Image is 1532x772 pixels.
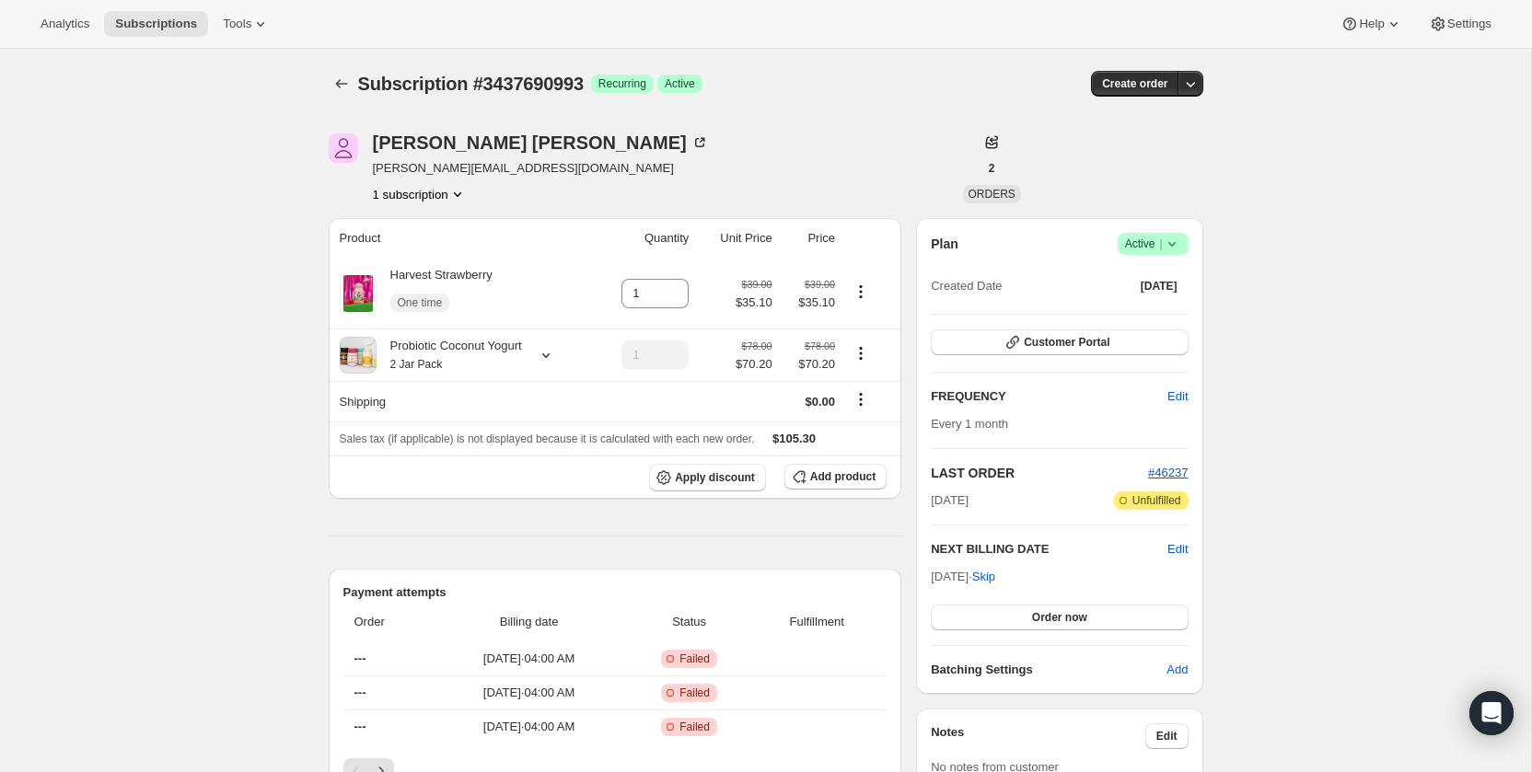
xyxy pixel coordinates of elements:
[1155,655,1199,685] button: Add
[437,650,621,668] span: [DATE] · 04:00 AM
[989,161,995,176] span: 2
[931,417,1008,431] span: Every 1 month
[961,562,1006,592] button: Skip
[598,76,646,91] span: Recurring
[354,720,366,733] span: ---
[742,340,772,351] small: $78.00
[810,469,876,484] span: Add product
[632,613,747,631] span: Status
[736,355,772,374] span: $70.20
[340,337,377,374] img: product img
[931,387,1167,406] h2: FREQUENCY
[1159,236,1162,251] span: |
[340,432,755,445] span: Sales tax (if applicable) is not displayed because it is calculated with each new order.
[846,343,876,363] button: Product actions
[1141,279,1178,294] span: [DATE]
[1447,17,1491,31] span: Settings
[1132,493,1181,508] span: Unfulfilled
[1145,723,1189,749] button: Edit
[29,11,100,37] button: Analytics
[679,686,710,700] span: Failed
[354,651,366,665] span: ---
[694,218,777,259] th: Unit Price
[115,17,197,31] span: Subscriptions
[783,355,835,374] span: $70.20
[223,17,251,31] span: Tools
[742,279,772,290] small: $39.00
[931,570,995,583] span: [DATE] ·
[1418,11,1503,37] button: Settings
[1166,661,1188,679] span: Add
[1359,17,1384,31] span: Help
[104,11,208,37] button: Subscriptions
[846,389,876,409] button: Shipping actions
[377,266,493,321] div: Harvest Strawberry
[931,329,1188,355] button: Customer Portal
[41,17,89,31] span: Analytics
[1329,11,1413,37] button: Help
[329,381,592,421] th: Shipping
[1469,691,1514,735] div: Open Intercom Messenger
[783,294,835,312] span: $35.10
[373,185,467,203] button: Product actions
[931,723,1145,749] h3: Notes
[679,651,710,666] span: Failed
[649,464,766,491] button: Apply discount
[665,76,695,91] span: Active
[1167,387,1188,406] span: Edit
[212,11,281,37] button: Tools
[931,661,1166,679] h6: Batching Settings
[805,279,835,290] small: $39.00
[931,540,1167,559] h2: NEXT BILLING DATE
[343,602,433,642] th: Order
[846,282,876,302] button: Product actions
[736,294,772,312] span: $35.10
[758,613,876,631] span: Fulfillment
[1156,729,1178,743] span: Edit
[1091,71,1178,97] button: Create order
[931,235,958,253] h2: Plan
[329,71,354,97] button: Subscriptions
[978,156,1006,181] button: 2
[1148,464,1188,482] button: #46237
[437,684,621,702] span: [DATE] · 04:00 AM
[805,340,835,351] small: $78.00
[591,218,694,259] th: Quantity
[931,277,1002,295] span: Created Date
[329,133,358,163] span: david barberich
[1102,76,1167,91] span: Create order
[437,718,621,736] span: [DATE] · 04:00 AM
[354,686,366,699] span: ---
[675,470,755,485] span: Apply discount
[1130,273,1189,299] button: [DATE]
[931,605,1188,630] button: Order now
[343,583,888,602] h2: Payment attempts
[377,337,522,374] div: Probiotic Coconut Yogurt
[931,464,1148,482] h2: LAST ORDER
[931,491,969,510] span: [DATE]
[358,74,584,94] span: Subscription #3437690993
[1156,382,1199,411] button: Edit
[373,159,709,178] span: [PERSON_NAME][EMAIL_ADDRESS][DOMAIN_NAME]
[1032,610,1087,625] span: Order now
[329,218,592,259] th: Product
[390,358,443,371] small: 2 Jar Pack
[969,188,1016,201] span: ORDERS
[1125,235,1181,253] span: Active
[772,432,816,445] span: $105.30
[1167,540,1188,559] button: Edit
[373,133,709,152] div: [PERSON_NAME] [PERSON_NAME]
[437,613,621,631] span: Billing date
[972,568,995,586] span: Skip
[679,720,710,734] span: Failed
[784,464,887,490] button: Add product
[1148,466,1188,479] a: #46237
[778,218,841,259] th: Price
[1024,335,1109,350] span: Customer Portal
[398,295,443,310] span: One time
[805,395,835,409] span: $0.00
